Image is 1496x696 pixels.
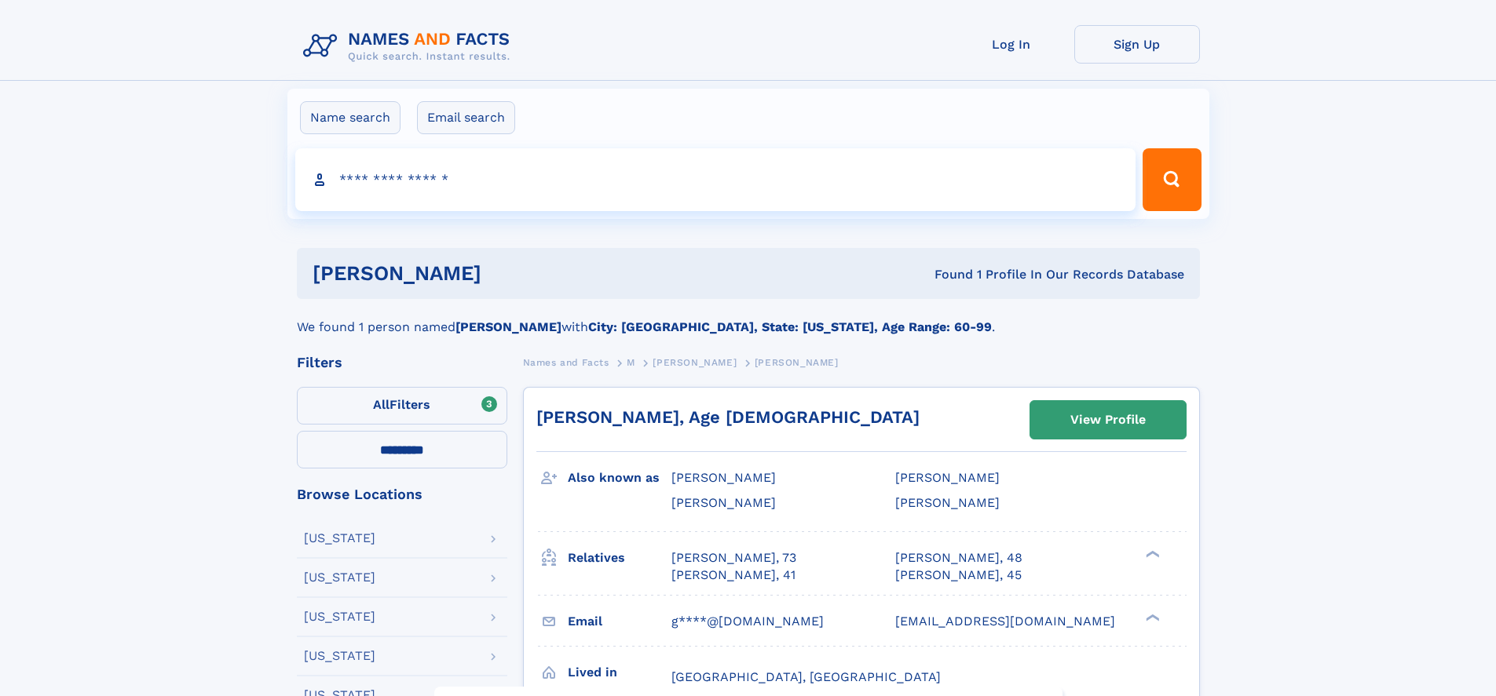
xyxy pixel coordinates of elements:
[755,357,839,368] span: [PERSON_NAME]
[1030,401,1186,439] a: View Profile
[671,549,796,567] a: [PERSON_NAME], 73
[1143,148,1201,211] button: Search Button
[671,669,941,684] span: [GEOGRAPHIC_DATA], [GEOGRAPHIC_DATA]
[1142,612,1161,622] div: ❯
[568,465,671,491] h3: Also known as
[568,545,671,571] h3: Relatives
[304,610,375,623] div: [US_STATE]
[295,148,1136,211] input: search input
[455,319,561,334] b: [PERSON_NAME]
[297,299,1200,337] div: We found 1 person named with .
[588,319,992,334] b: City: [GEOGRAPHIC_DATA], State: [US_STATE], Age Range: 60-99
[627,357,635,368] span: M
[568,659,671,686] h3: Lived in
[304,571,375,584] div: [US_STATE]
[523,352,609,372] a: Names and Facts
[671,567,796,584] a: [PERSON_NAME], 41
[373,397,390,412] span: All
[671,495,776,510] span: [PERSON_NAME]
[304,650,375,662] div: [US_STATE]
[708,266,1184,283] div: Found 1 Profile In Our Records Database
[297,387,507,425] label: Filters
[297,487,507,501] div: Browse Locations
[297,25,523,67] img: Logo Names and Facts
[895,470,1000,485] span: [PERSON_NAME]
[300,101,401,134] label: Name search
[895,549,1022,567] a: [PERSON_NAME], 48
[304,532,375,545] div: [US_STATE]
[297,355,507,370] div: Filters
[627,352,635,372] a: M
[671,470,776,485] span: [PERSON_NAME]
[653,352,737,372] a: [PERSON_NAME]
[1074,25,1200,64] a: Sign Up
[895,567,1022,584] a: [PERSON_NAME], 45
[895,614,1115,629] span: [EMAIL_ADDRESS][DOMAIN_NAME]
[568,608,671,635] h3: Email
[313,264,708,283] h1: [PERSON_NAME]
[1142,548,1161,559] div: ❯
[895,495,1000,510] span: [PERSON_NAME]
[536,407,920,427] a: [PERSON_NAME], Age [DEMOGRAPHIC_DATA]
[417,101,515,134] label: Email search
[653,357,737,368] span: [PERSON_NAME]
[949,25,1074,64] a: Log In
[1070,402,1146,438] div: View Profile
